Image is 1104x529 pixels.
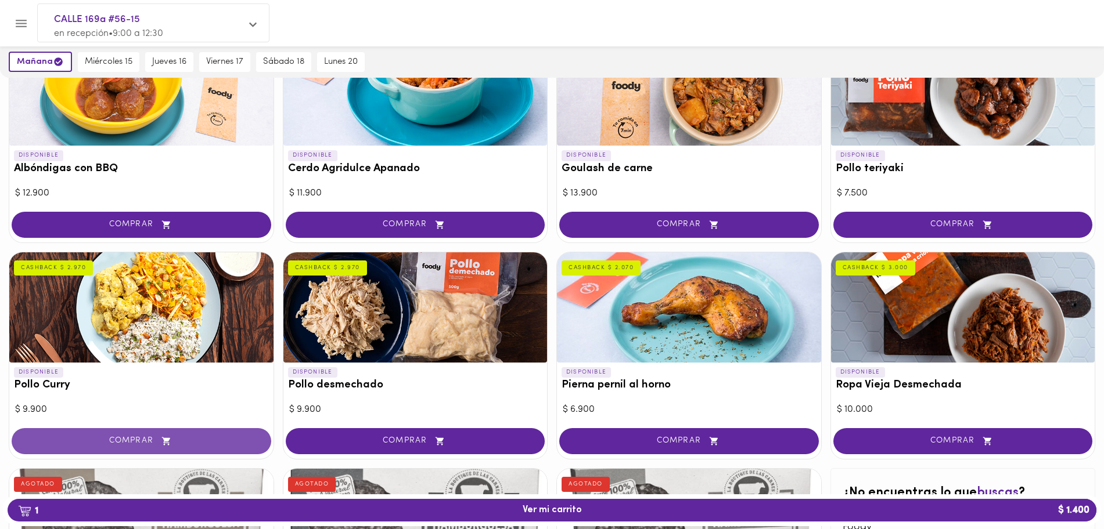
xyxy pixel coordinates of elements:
button: lunes 20 [317,52,365,72]
div: $ 13.900 [563,187,815,200]
h3: Pierna pernil al horno [562,379,817,392]
span: en recepción • 9:00 a 12:30 [54,29,163,38]
button: sábado 18 [256,52,311,72]
span: COMPRAR [300,220,531,230]
div: Ropa Vieja Desmechada [831,252,1095,363]
button: COMPRAR [833,428,1093,454]
span: jueves 16 [152,57,186,67]
span: Ver mi carrito [523,505,582,516]
div: Pollo desmechado [283,252,548,363]
iframe: Messagebird Livechat Widget [1037,462,1092,517]
button: COMPRAR [559,212,819,238]
div: CASHBACK $ 2.970 [14,260,93,276]
div: CASHBACK $ 2.070 [562,260,641,276]
p: DISPONIBLE [14,150,63,161]
div: AGOTADO [562,477,610,492]
div: $ 9.900 [15,403,268,416]
div: CASHBACK $ 3.000 [836,260,915,276]
div: $ 10.000 [837,403,1089,416]
h3: Pollo Curry [14,379,269,392]
h3: Goulash de carne [562,163,817,175]
span: buscas [977,486,1019,499]
div: Cerdo Agridulce Apanado [283,35,548,146]
div: Pollo teriyaki [831,35,1095,146]
span: COMPRAR [574,220,804,230]
div: $ 9.900 [289,403,542,416]
button: COMPRAR [559,428,819,454]
button: miércoles 15 [78,52,139,72]
b: 1 [11,503,45,518]
span: miércoles 15 [85,57,132,67]
button: 1Ver mi carrito$ 1.400 [8,499,1096,521]
span: COMPRAR [26,220,257,230]
div: Pierna pernil al horno [557,252,821,363]
p: DISPONIBLE [14,367,63,378]
div: Goulash de carne [557,35,821,146]
span: mañana [17,56,64,67]
span: CALLE 169a #56-15 [54,12,241,27]
h3: Pollo teriyaki [836,163,1091,175]
div: Albóndigas con BBQ [9,35,274,146]
button: mañana [9,52,72,72]
span: lunes 20 [324,57,358,67]
div: $ 6.900 [563,403,815,416]
p: DISPONIBLE [288,367,337,378]
button: viernes 17 [199,52,250,72]
h2: ¿No encuentras lo que ? [843,486,1084,500]
button: COMPRAR [286,428,545,454]
span: COMPRAR [848,220,1078,230]
h3: Cerdo Agridulce Apanado [288,163,543,175]
p: DISPONIBLE [836,150,885,161]
div: AGOTADO [288,477,336,492]
span: sábado 18 [263,57,304,67]
h3: Pollo desmechado [288,379,543,392]
button: COMPRAR [833,212,1093,238]
div: $ 7.500 [837,187,1089,200]
button: jueves 16 [145,52,193,72]
div: $ 11.900 [289,187,542,200]
button: COMPRAR [12,212,271,238]
span: COMPRAR [300,436,531,446]
button: COMPRAR [286,212,545,238]
div: AGOTADO [14,477,62,492]
span: COMPRAR [26,436,257,446]
p: DISPONIBLE [288,150,337,161]
p: DISPONIBLE [562,367,611,378]
img: cart.png [18,505,31,517]
p: DISPONIBLE [836,367,885,378]
div: $ 12.900 [15,187,268,200]
div: Pollo Curry [9,252,274,363]
h3: Albóndigas con BBQ [14,163,269,175]
h3: Ropa Vieja Desmechada [836,379,1091,392]
p: DISPONIBLE [562,150,611,161]
button: COMPRAR [12,428,271,454]
span: COMPRAR [848,436,1078,446]
div: CASHBACK $ 2.970 [288,260,367,276]
button: Menu [7,9,35,38]
span: viernes 17 [206,57,243,67]
span: COMPRAR [574,436,804,446]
